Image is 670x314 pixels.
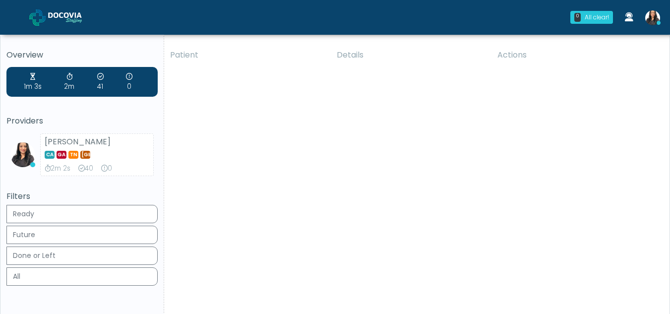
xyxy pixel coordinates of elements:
[24,72,42,92] div: Average Wait Time
[331,43,491,67] th: Details
[101,164,112,174] div: Extended Exams
[45,136,111,147] strong: [PERSON_NAME]
[80,151,90,159] span: [GEOGRAPHIC_DATA]
[57,151,66,159] span: GA
[574,13,581,22] div: 0
[64,72,74,92] div: Average Review Time
[6,51,158,60] h5: Overview
[48,12,98,22] img: Docovia
[6,267,158,286] button: All
[6,205,158,288] div: Basic example
[6,205,158,223] button: Ready
[6,247,158,265] button: Done or Left
[126,72,132,92] div: Extended Exams
[10,142,35,167] img: Viral Patel
[68,151,78,159] span: TN
[29,9,46,26] img: Docovia
[6,192,158,201] h5: Filters
[564,7,619,28] a: 0 All clear!
[78,164,93,174] div: Exams Completed
[6,226,158,244] button: Future
[164,43,331,67] th: Patient
[45,164,70,174] div: Average Review Time
[29,1,98,33] a: Docovia
[45,151,55,159] span: CA
[491,43,662,67] th: Actions
[6,117,158,126] h5: Providers
[97,72,104,92] div: Exams Completed
[645,10,660,25] img: Viral Patel
[585,13,609,22] div: All clear!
